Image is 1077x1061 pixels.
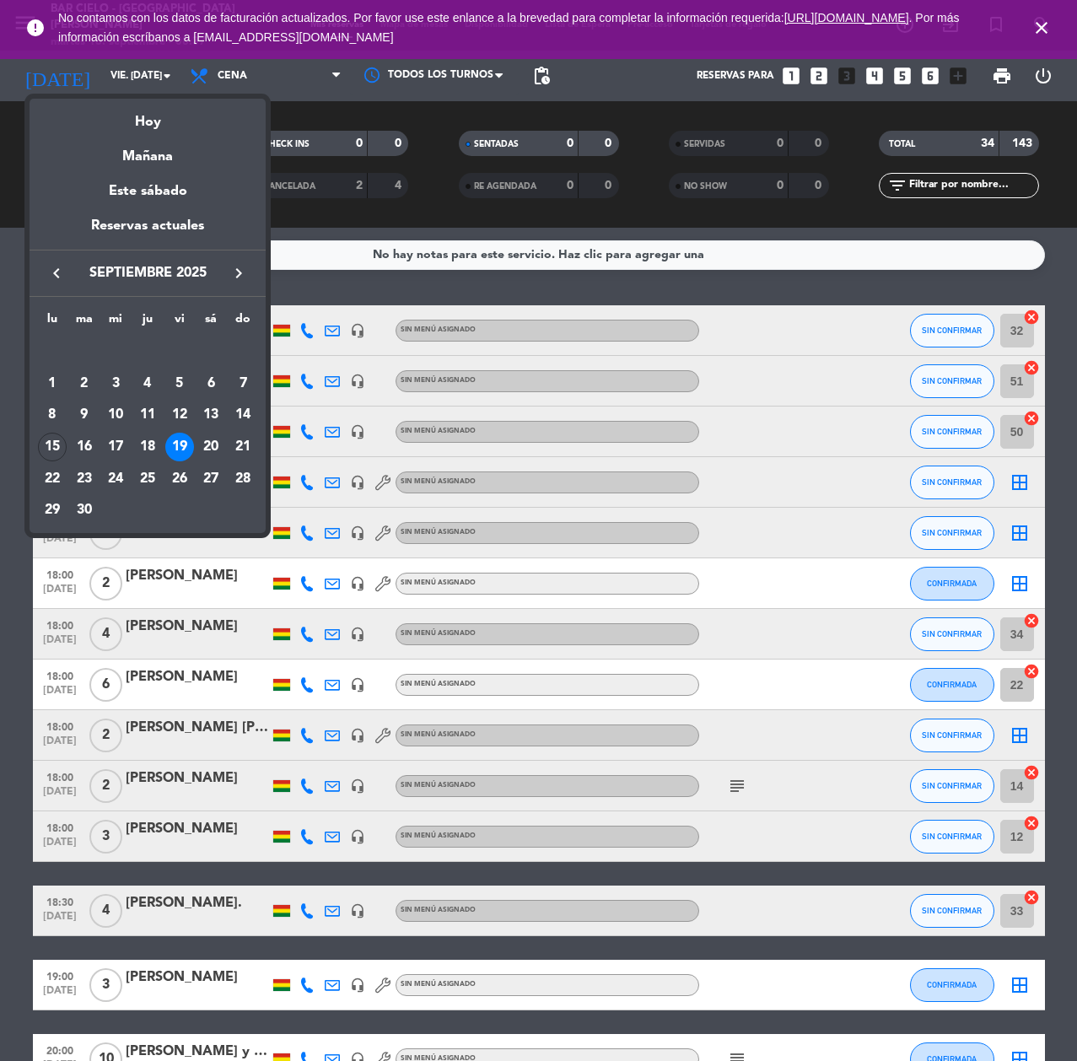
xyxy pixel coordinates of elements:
div: Reservas actuales [30,215,266,250]
td: 3 de septiembre de 2025 [100,368,132,400]
div: 29 [38,496,67,525]
i: keyboard_arrow_right [229,263,249,283]
td: 27 de septiembre de 2025 [196,463,228,495]
td: 11 de septiembre de 2025 [132,399,164,431]
td: 10 de septiembre de 2025 [100,399,132,431]
div: 3 [101,369,130,398]
div: 23 [70,465,99,493]
th: viernes [164,310,196,336]
td: 17 de septiembre de 2025 [100,431,132,463]
div: 26 [165,465,194,493]
div: 13 [197,401,225,429]
th: lunes [36,310,68,336]
th: jueves [132,310,164,336]
div: 14 [229,401,257,429]
td: 6 de septiembre de 2025 [196,368,228,400]
div: 22 [38,465,67,493]
td: 9 de septiembre de 2025 [68,399,100,431]
div: 7 [229,369,257,398]
td: 15 de septiembre de 2025 [36,431,68,463]
button: keyboard_arrow_right [223,262,254,284]
div: 16 [70,433,99,461]
td: 8 de septiembre de 2025 [36,399,68,431]
div: 5 [165,369,194,398]
div: 17 [101,433,130,461]
div: 18 [133,433,162,461]
td: 14 de septiembre de 2025 [227,399,259,431]
td: 7 de septiembre de 2025 [227,368,259,400]
div: 21 [229,433,257,461]
th: domingo [227,310,259,336]
td: 5 de septiembre de 2025 [164,368,196,400]
td: 28 de septiembre de 2025 [227,463,259,495]
div: 4 [133,369,162,398]
th: miércoles [100,310,132,336]
td: 20 de septiembre de 2025 [196,431,228,463]
div: 15 [38,433,67,461]
td: 19 de septiembre de 2025 [164,431,196,463]
td: 18 de septiembre de 2025 [132,431,164,463]
div: 25 [133,465,162,493]
div: 20 [197,433,225,461]
td: 4 de septiembre de 2025 [132,368,164,400]
div: 24 [101,465,130,493]
div: 19 [165,433,194,461]
th: martes [68,310,100,336]
td: 13 de septiembre de 2025 [196,399,228,431]
div: 9 [70,401,99,429]
div: 28 [229,465,257,493]
span: septiembre 2025 [72,262,223,284]
td: 23 de septiembre de 2025 [68,463,100,495]
div: Hoy [30,99,266,133]
td: SEP. [36,336,259,368]
td: 16 de septiembre de 2025 [68,431,100,463]
td: 1 de septiembre de 2025 [36,368,68,400]
td: 22 de septiembre de 2025 [36,463,68,495]
td: 2 de septiembre de 2025 [68,368,100,400]
td: 24 de septiembre de 2025 [100,463,132,495]
button: keyboard_arrow_left [41,262,72,284]
div: 6 [197,369,225,398]
td: 30 de septiembre de 2025 [68,494,100,526]
div: 27 [197,465,225,493]
td: 29 de septiembre de 2025 [36,494,68,526]
td: 26 de septiembre de 2025 [164,463,196,495]
div: 11 [133,401,162,429]
div: 10 [101,401,130,429]
div: 30 [70,496,99,525]
td: 12 de septiembre de 2025 [164,399,196,431]
td: 25 de septiembre de 2025 [132,463,164,495]
div: Este sábado [30,168,266,215]
th: sábado [196,310,228,336]
div: 2 [70,369,99,398]
div: 8 [38,401,67,429]
div: 1 [38,369,67,398]
i: keyboard_arrow_left [46,263,67,283]
div: 12 [165,401,194,429]
td: 21 de septiembre de 2025 [227,431,259,463]
div: Mañana [30,133,266,168]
